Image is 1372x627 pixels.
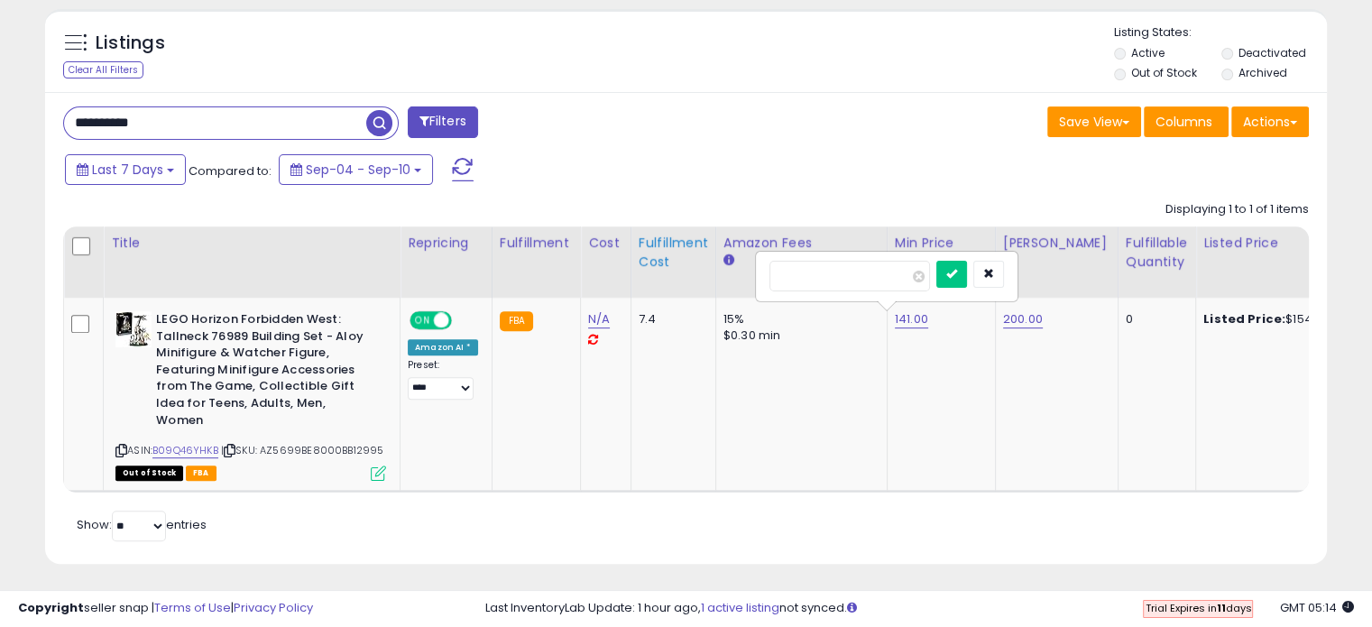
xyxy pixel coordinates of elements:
span: Show: entries [77,516,207,533]
div: Fulfillment Cost [639,234,708,272]
div: seller snap | | [18,600,313,617]
div: Cost [588,234,623,253]
a: 1 active listing [701,599,779,616]
div: $154.95 [1203,311,1353,327]
button: Save View [1047,106,1141,137]
div: Repricing [408,234,484,253]
div: 15% [723,311,873,327]
div: 7.4 [639,311,702,327]
div: Preset: [408,359,478,400]
small: Amazon Fees. [723,253,734,269]
div: 0 [1126,311,1182,327]
div: Listed Price [1203,234,1359,253]
span: FBA [186,466,216,481]
span: | SKU: AZ5699BE8000BB12995 [221,443,383,457]
button: Actions [1231,106,1309,137]
div: Last InventoryLab Update: 1 hour ago, not synced. [485,600,1354,617]
div: ASIN: [115,311,386,479]
span: All listings that are currently out of stock and unavailable for purchase on Amazon [115,466,183,481]
a: N/A [588,310,610,328]
div: $0.30 min [723,327,873,344]
h5: Listings [96,31,165,56]
a: Privacy Policy [234,599,313,616]
b: Listed Price: [1203,310,1285,327]
button: Columns [1144,106,1229,137]
button: Sep-04 - Sep-10 [279,154,433,185]
img: 51XDNFHt90L._SL40_.jpg [115,311,152,347]
span: ON [411,313,434,328]
b: 11 [1216,601,1225,615]
div: Clear All Filters [63,61,143,78]
div: Displaying 1 to 1 of 1 items [1165,201,1309,218]
span: Last 7 Days [92,161,163,179]
div: Fulfillable Quantity [1126,234,1188,272]
a: B09Q46YHKB [152,443,218,458]
b: LEGO Horizon Forbidden West: Tallneck 76989 Building Set - Aloy Minifigure & Watcher Figure, Feat... [156,311,375,433]
small: FBA [500,311,533,331]
label: Out of Stock [1131,65,1197,80]
a: Terms of Use [154,599,231,616]
span: Sep-04 - Sep-10 [306,161,410,179]
span: Compared to: [189,162,272,180]
a: 200.00 [1003,310,1043,328]
a: 141.00 [895,310,928,328]
div: Title [111,234,392,253]
button: Last 7 Days [65,154,186,185]
div: Amazon AI * [408,339,478,355]
div: Fulfillment [500,234,573,253]
label: Deactivated [1238,45,1305,60]
div: Amazon Fees [723,234,879,253]
div: [PERSON_NAME] [1003,234,1110,253]
strong: Copyright [18,599,84,616]
span: Trial Expires in days [1145,601,1251,615]
span: Columns [1156,113,1212,131]
span: 2025-09-18 05:14 GMT [1280,599,1354,616]
div: Min Price [895,234,988,253]
button: Filters [408,106,478,138]
p: Listing States: [1114,24,1327,41]
label: Archived [1238,65,1286,80]
label: Active [1131,45,1165,60]
span: OFF [449,313,478,328]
